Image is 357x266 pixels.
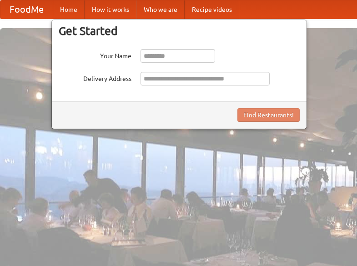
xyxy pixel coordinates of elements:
[237,108,300,122] button: Find Restaurants!
[53,0,85,19] a: Home
[136,0,185,19] a: Who we are
[85,0,136,19] a: How it works
[59,72,131,83] label: Delivery Address
[59,24,300,38] h3: Get Started
[185,0,239,19] a: Recipe videos
[59,49,131,60] label: Your Name
[0,0,53,19] a: FoodMe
